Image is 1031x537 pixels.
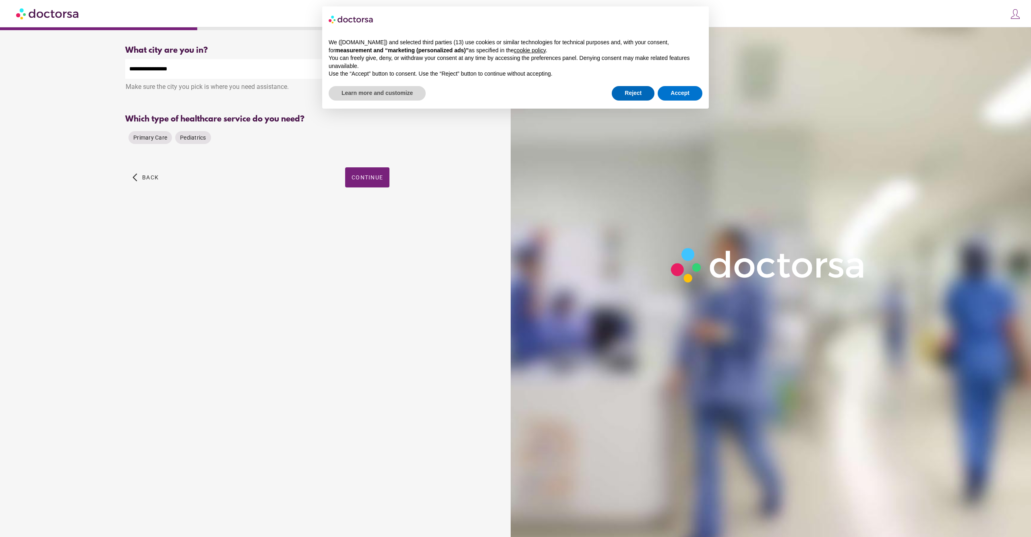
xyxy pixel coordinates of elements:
p: Use the “Accept” button to consent. Use the “Reject” button to continue without accepting. [329,70,702,78]
span: Pediatrics [180,134,206,141]
span: Back [142,174,159,181]
img: Doctorsa.com [16,4,80,23]
div: What city are you in? [125,46,389,55]
p: We ([DOMAIN_NAME]) and selected third parties (13) use cookies or similar technologies for techni... [329,39,702,54]
img: icons8-customer-100.png [1010,8,1021,20]
div: Which type of healthcare service do you need? [125,115,389,124]
button: Learn more and customize [329,86,426,101]
span: Primary Care [133,134,167,141]
strong: measurement and “marketing (personalized ads)” [335,47,468,53]
div: Make sure the city you pick is where you need assistance. [125,79,389,97]
a: cookie policy [514,47,546,53]
button: Continue [345,167,389,187]
img: Logo-Doctorsa-trans-White-partial-flat.png [665,242,872,288]
button: arrow_back_ios Back [129,167,162,187]
button: Accept [658,86,702,101]
p: You can freely give, deny, or withdraw your consent at any time by accessing the preferences pane... [329,54,702,70]
img: logo [329,13,374,26]
span: Continue [352,174,383,181]
button: Reject [612,86,654,101]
